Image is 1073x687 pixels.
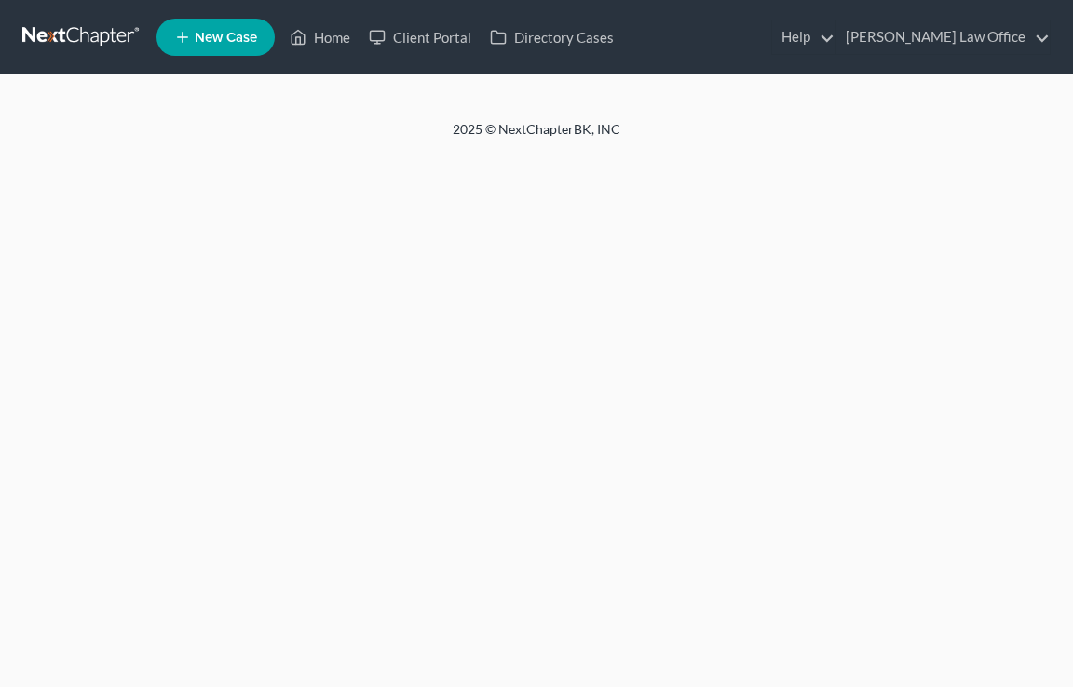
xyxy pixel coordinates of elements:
[280,20,360,54] a: Home
[481,20,623,54] a: Directory Cases
[772,20,835,54] a: Help
[836,20,1050,54] a: [PERSON_NAME] Law Office
[360,20,481,54] a: Client Portal
[89,120,984,154] div: 2025 © NextChapterBK, INC
[156,19,275,56] new-legal-case-button: New Case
